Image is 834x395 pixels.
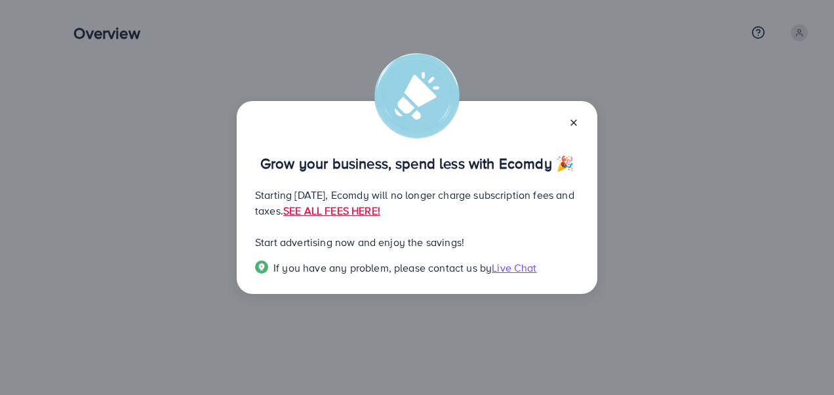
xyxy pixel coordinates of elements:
[374,53,460,138] img: alert
[255,260,268,274] img: Popup guide
[283,203,380,218] a: SEE ALL FEES HERE!
[492,260,536,275] span: Live Chat
[273,260,492,275] span: If you have any problem, please contact us by
[255,187,579,218] p: Starting [DATE], Ecomdy will no longer charge subscription fees and taxes.
[255,156,579,171] p: Grow your business, spend less with Ecomdy 🎉
[255,234,579,250] p: Start advertising now and enjoy the savings!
